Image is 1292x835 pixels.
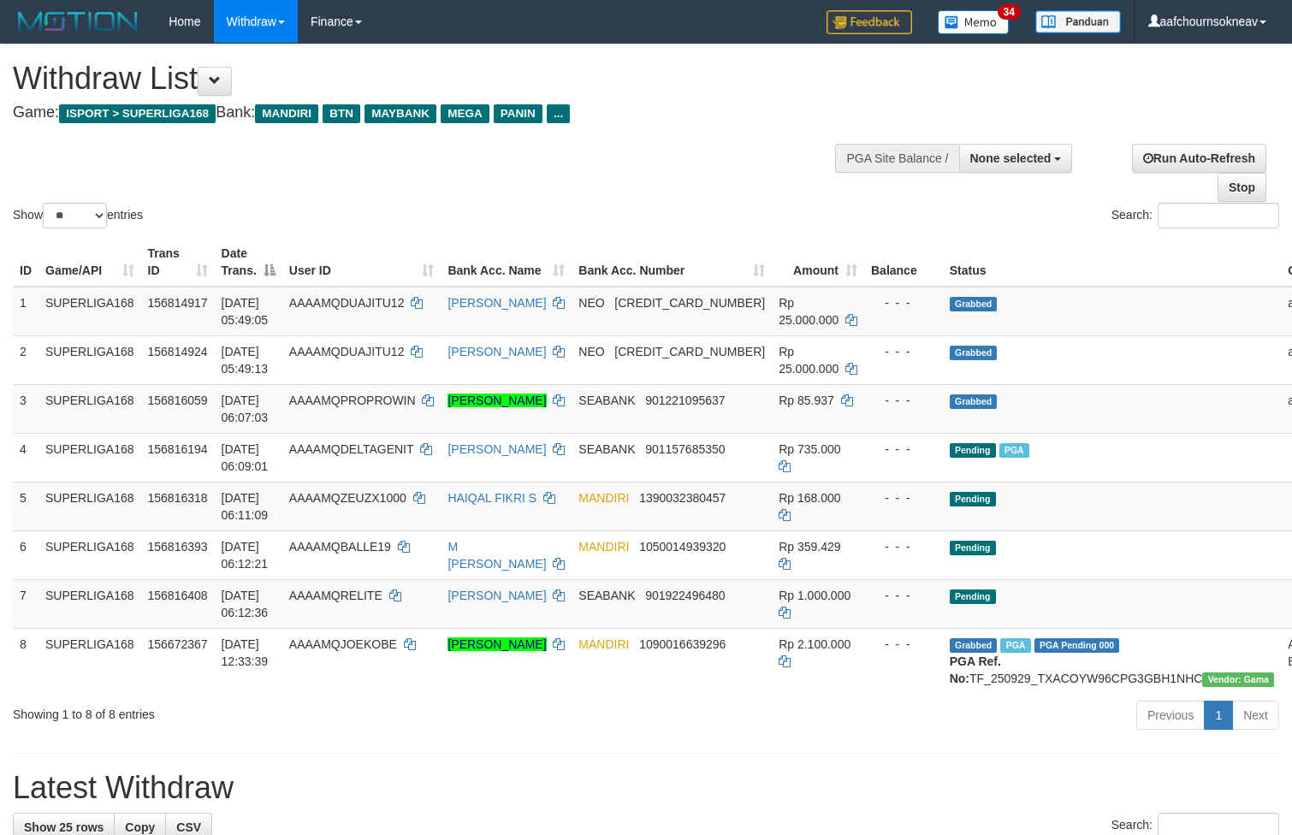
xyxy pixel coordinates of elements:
span: Rp 359.429 [779,540,840,554]
span: [DATE] 06:12:36 [222,589,269,619]
h4: Game: Bank: [13,104,845,121]
div: - - - [871,294,936,311]
span: Rp 735.000 [779,442,840,456]
span: [DATE] 06:12:21 [222,540,269,571]
span: Grabbed [950,346,998,360]
a: [PERSON_NAME] [447,637,546,651]
td: SUPERLIGA168 [39,335,141,384]
span: Copy 1390032380457 to clipboard [639,491,726,505]
span: AAAAMQJOEKOBE [289,637,397,651]
span: [DATE] 06:11:09 [222,491,269,522]
span: AAAAMQPROPROWIN [289,394,416,407]
div: - - - [871,392,936,409]
td: SUPERLIGA168 [39,433,141,482]
img: Feedback.jpg [827,10,912,34]
span: Show 25 rows [24,820,104,834]
a: Stop [1218,173,1266,202]
span: NEO [578,345,604,358]
span: Pending [950,589,996,604]
span: 156672367 [148,637,208,651]
a: Next [1232,701,1279,730]
td: 2 [13,335,39,384]
span: None selected [970,151,1052,165]
td: SUPERLIGA168 [39,579,141,628]
span: CSV [176,820,201,834]
span: Vendor URL: https://trx31.1velocity.biz [1202,672,1274,687]
img: Button%20Memo.svg [938,10,1010,34]
td: 7 [13,579,39,628]
span: 156816059 [148,394,208,407]
span: Marked by aafsengchandara [1000,638,1030,653]
span: [DATE] 06:09:01 [222,442,269,473]
div: - - - [871,343,936,360]
input: Search: [1158,203,1279,228]
label: Search: [1111,203,1279,228]
a: HAIQAL FIKRI S [447,491,536,505]
a: [PERSON_NAME] [447,442,546,456]
h1: Latest Withdraw [13,771,1279,805]
span: ISPORT > SUPERLIGA168 [59,104,216,123]
div: Showing 1 to 8 of 8 entries [13,699,525,723]
span: 156814917 [148,296,208,310]
span: SEABANK [578,442,635,456]
span: AAAAMQDELTAGENIT [289,442,413,456]
td: SUPERLIGA168 [39,384,141,433]
span: Rp 168.000 [779,491,840,505]
td: 3 [13,384,39,433]
label: Show entries [13,203,143,228]
span: 156816408 [148,589,208,602]
th: ID [13,238,39,287]
span: Pending [950,492,996,506]
th: Status [943,238,1281,287]
div: PGA Site Balance / [835,144,958,173]
td: 8 [13,628,39,694]
th: Bank Acc. Name: activate to sort column ascending [441,238,572,287]
span: MANDIRI [578,637,629,651]
b: PGA Ref. No: [950,654,1001,685]
span: AAAAMQZEUZX1000 [289,491,406,505]
span: Copy [125,820,155,834]
td: SUPERLIGA168 [39,628,141,694]
span: NEO [578,296,604,310]
a: Previous [1136,701,1205,730]
span: Copy 901157685350 to clipboard [645,442,725,456]
span: [DATE] 06:07:03 [222,394,269,424]
th: Game/API: activate to sort column ascending [39,238,141,287]
span: Rp 25.000.000 [779,296,839,327]
div: - - - [871,636,936,653]
td: SUPERLIGA168 [39,287,141,336]
span: 156816318 [148,491,208,505]
span: AAAAMQBALLE19 [289,540,391,554]
span: [DATE] 12:33:39 [222,637,269,668]
span: Marked by aafandaneth [999,443,1029,458]
a: [PERSON_NAME] [447,296,546,310]
span: Pending [950,541,996,555]
td: SUPERLIGA168 [39,530,141,579]
span: Copy 1090016639296 to clipboard [639,637,726,651]
span: Rp 85.937 [779,394,834,407]
span: AAAAMQRELITE [289,589,382,602]
span: PGA Pending [1034,638,1120,653]
span: MAYBANK [364,104,436,123]
span: Rp 25.000.000 [779,345,839,376]
span: MEGA [441,104,489,123]
th: Balance [864,238,943,287]
th: Bank Acc. Number: activate to sort column ascending [572,238,772,287]
span: Grabbed [950,394,998,409]
th: Trans ID: activate to sort column ascending [141,238,215,287]
a: Run Auto-Refresh [1132,144,1266,173]
span: MANDIRI [578,540,629,554]
a: M [PERSON_NAME] [447,540,546,571]
span: Copy 1050014939320 to clipboard [639,540,726,554]
th: User ID: activate to sort column ascending [282,238,442,287]
img: MOTION_logo.png [13,9,143,34]
span: Grabbed [950,638,998,653]
img: panduan.png [1035,10,1121,33]
td: 5 [13,482,39,530]
span: [DATE] 05:49:05 [222,296,269,327]
a: [PERSON_NAME] [447,345,546,358]
td: 6 [13,530,39,579]
span: Copy 901221095637 to clipboard [645,394,725,407]
span: Grabbed [950,297,998,311]
span: MANDIRI [255,104,318,123]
